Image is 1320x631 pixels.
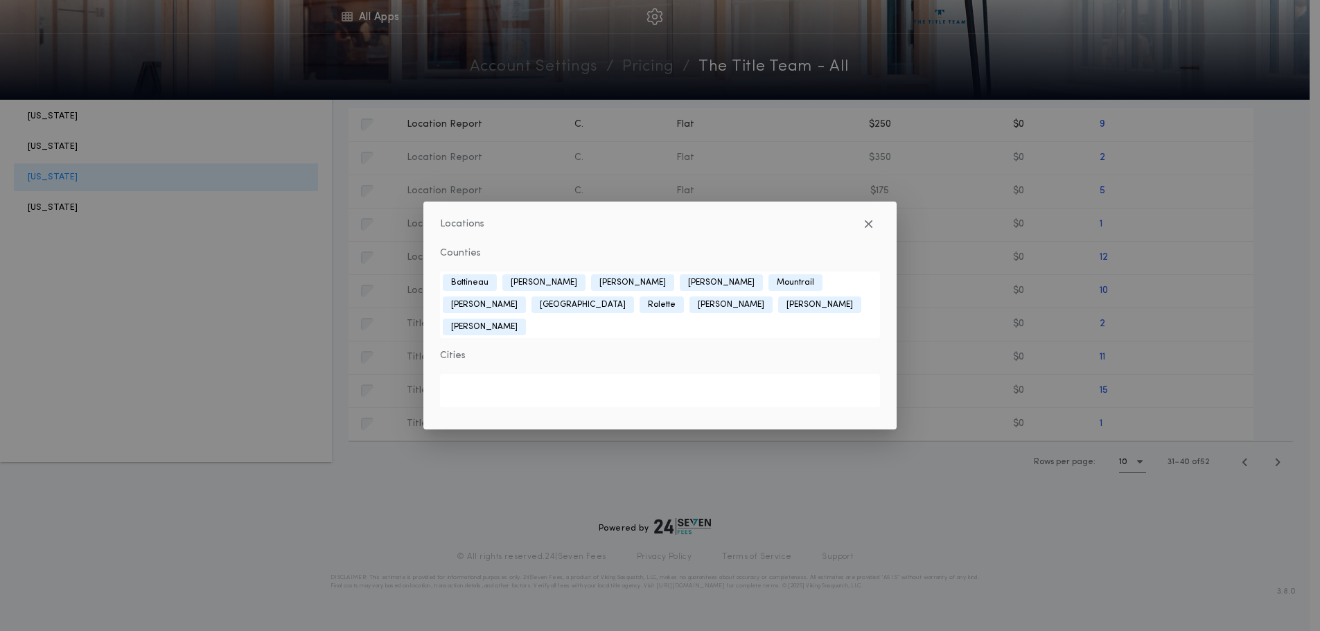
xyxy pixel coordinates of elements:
[688,274,755,291] span: [PERSON_NAME]
[440,217,484,231] label: Locations
[777,274,814,291] span: Mountrail
[440,247,481,260] label: Counties
[451,319,518,335] span: [PERSON_NAME]
[440,272,880,338] button: Bottineau[PERSON_NAME][PERSON_NAME][PERSON_NAME]Mountrail[PERSON_NAME][GEOGRAPHIC_DATA]Rolette[PE...
[786,296,853,313] span: [PERSON_NAME]
[648,296,676,313] span: Rolette
[599,274,666,291] span: [PERSON_NAME]
[451,274,489,291] span: Bottineau
[511,274,577,291] span: [PERSON_NAME]
[698,296,764,313] span: [PERSON_NAME]
[440,349,466,363] label: Cities
[540,296,626,313] span: [GEOGRAPHIC_DATA]
[451,296,518,313] span: [PERSON_NAME]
